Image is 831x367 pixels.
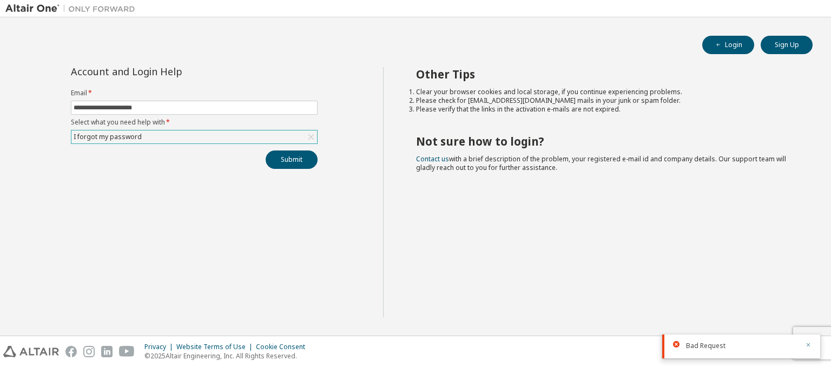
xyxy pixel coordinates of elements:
div: Account and Login Help [71,67,268,76]
h2: Not sure how to login? [416,134,794,148]
p: © 2025 Altair Engineering, Inc. All Rights Reserved. [144,351,312,361]
div: Privacy [144,343,176,351]
h2: Other Tips [416,67,794,81]
div: I forgot my password [71,130,317,143]
img: linkedin.svg [101,346,113,357]
label: Email [71,89,318,97]
button: Submit [266,150,318,169]
img: instagram.svg [83,346,95,357]
a: Contact us [416,154,449,163]
li: Please check for [EMAIL_ADDRESS][DOMAIN_NAME] mails in your junk or spam folder. [416,96,794,105]
label: Select what you need help with [71,118,318,127]
span: with a brief description of the problem, your registered e-mail id and company details. Our suppo... [416,154,786,172]
li: Clear your browser cookies and local storage, if you continue experiencing problems. [416,88,794,96]
button: Login [702,36,754,54]
img: youtube.svg [119,346,135,357]
div: Website Terms of Use [176,343,256,351]
div: Cookie Consent [256,343,312,351]
img: facebook.svg [65,346,77,357]
img: Altair One [5,3,141,14]
li: Please verify that the links in the activation e-mails are not expired. [416,105,794,114]
img: altair_logo.svg [3,346,59,357]
span: Bad Request [686,342,726,350]
div: I forgot my password [72,131,143,143]
button: Sign Up [761,36,813,54]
